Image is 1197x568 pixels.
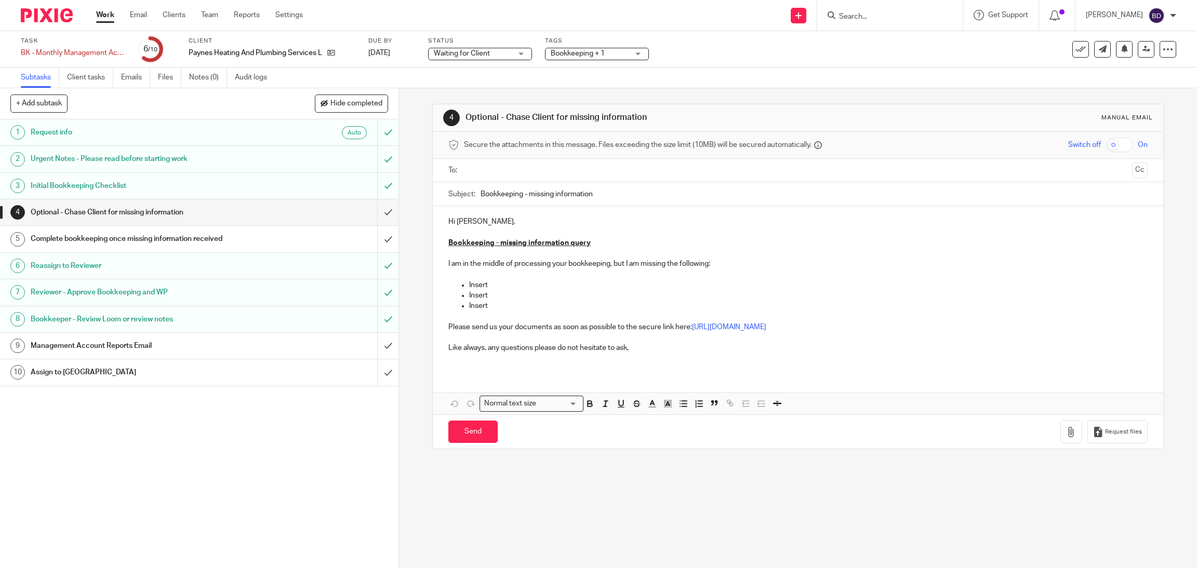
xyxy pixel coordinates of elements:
[448,189,475,199] label: Subject:
[377,146,398,172] div: Mark as to do
[1094,41,1111,58] a: Send new email to Paynes Heating And Plumbing Services Limited
[377,253,398,279] div: Mark as to do
[10,205,25,220] div: 4
[540,398,577,409] input: Search for option
[189,67,227,88] a: Notes (0)
[31,312,255,327] h1: Bookkeeper - Review Loom or review notes
[469,290,1148,301] p: Insert
[189,48,322,58] p: Paynes Heating And Plumbing Services Limited
[1105,428,1142,436] span: Request files
[988,11,1028,19] span: Get Support
[469,280,1148,290] p: Insert
[1086,10,1143,20] p: [PERSON_NAME]
[377,306,398,332] div: Mark as to do
[10,259,25,273] div: 6
[235,67,275,88] a: Audit logs
[31,151,255,167] h1: Urgent Notes - Please read before starting work
[1132,163,1148,178] button: Cc
[1148,7,1165,24] img: svg%3E
[31,338,255,354] h1: Management Account Reports Email
[448,165,460,175] label: To:
[10,365,25,380] div: 10
[368,37,415,45] label: Due by
[10,179,25,193] div: 3
[1138,140,1148,150] span: On
[448,343,1148,353] p: Like always, any questions please do not hesitate to ask,
[814,141,822,149] i: Files are stored in Pixie and a secure link is sent to the message recipient.
[10,232,25,247] div: 5
[448,322,1148,332] p: Please send us your documents as soon as possible to the secure link here:
[692,323,766,331] a: [URL][DOMAIN_NAME]
[10,125,25,140] div: 1
[158,67,181,88] a: Files
[234,10,260,20] a: Reports
[330,100,382,108] span: Hide completed
[434,50,490,57] span: Waiting for Client
[368,49,390,57] span: [DATE]
[121,67,150,88] a: Emails
[96,10,114,20] a: Work
[464,140,812,150] span: Secure the attachments in this message. Files exceeding the size limit (10MB) will be secured aut...
[1087,420,1148,443] button: Request files
[377,226,398,252] div: Mark as done
[148,47,157,52] small: /10
[21,37,125,45] label: Task
[1101,114,1153,122] div: Manual email
[377,333,398,359] div: Mark as done
[448,217,1148,227] p: Hi [PERSON_NAME],
[31,285,255,300] h1: Reviewer - Approve Bookkeeping and WP
[469,301,1148,311] p: Insert
[130,10,147,20] a: Email
[342,126,367,139] div: Automated emails are sent as soon as the preceding subtask is completed.
[21,8,73,22] img: Pixie
[465,112,820,123] h1: Optional - Chase Client for missing information
[21,67,59,88] a: Subtasks
[480,396,583,412] div: Search for option
[482,398,539,409] span: Normal text size
[545,37,649,45] label: Tags
[143,43,157,55] div: 6
[377,119,398,145] div: Can't undo an automated email
[201,10,218,20] a: Team
[10,285,25,300] div: 7
[31,125,255,140] h1: Request info
[189,37,355,45] label: Client
[315,94,388,112] button: Hide completed
[31,178,255,194] h1: Initial Bookkeeping Checklist
[377,199,398,225] div: Mark as done
[31,205,255,220] h1: Optional - Chase Client for missing information
[10,312,25,327] div: 8
[448,259,1148,269] p: I am in the middle of processing your bookkeeping, but I am missing the following:
[67,67,113,88] a: Client tasks
[31,231,255,247] h1: Complete bookkeeping once missing information received
[838,12,932,22] input: Search
[448,421,498,443] input: Send
[10,339,25,353] div: 9
[377,279,398,305] div: Mark as to do
[31,364,255,380] h1: Assign to [GEOGRAPHIC_DATA]
[377,359,398,385] div: Mark as done
[1138,41,1154,58] a: Reassign task
[377,173,398,199] div: Mark as to do
[21,48,125,58] div: BK - Monthly Management Accounts
[428,37,532,45] label: Status
[1116,41,1133,58] button: Snooze task
[10,94,68,112] button: + Add subtask
[10,152,25,167] div: 2
[31,258,255,274] h1: Reassign to Reviewer
[1068,140,1101,150] span: Switch off
[448,239,591,247] u: Bookkeeping - missing information query
[275,10,303,20] a: Settings
[163,10,185,20] a: Clients
[327,49,335,57] i: Open client page
[443,110,460,126] div: 4
[551,50,605,57] span: Bookkeeping + 1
